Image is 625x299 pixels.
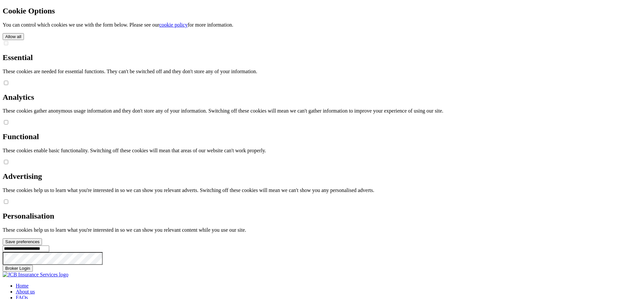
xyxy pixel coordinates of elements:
[3,7,622,15] h2: Cookie Options
[16,283,29,288] a: Home
[3,227,622,233] p: These cookies help us to learn what you're interested in so we can show you relevant content whil...
[3,148,622,154] p: These cookies enable basic functionality. Switching off these cookies will mean that areas of our...
[3,22,622,28] p: You can control which cookies we use with the form below. Please see our for more information.
[3,238,42,245] button: Save preferences
[159,22,188,28] a: cookie policy
[3,187,622,193] p: These cookies help us to learn what you're interested in so we can show you relevant adverts. Swi...
[3,108,622,114] p: These cookies gather anonymous usage information and they don't store any of your information. Sw...
[3,132,622,141] h2: Functional
[16,289,35,294] a: About us
[3,272,68,278] img: JCB Insurance Services logo
[3,212,622,221] h2: Personalisation
[3,265,33,272] button: Broker Login
[3,69,622,75] p: These cookies are needed for essential functions. They can't be switched off and they don't store...
[3,93,622,102] h2: Analytics
[3,272,68,277] a: JCB Insurance Services
[3,33,24,40] button: Allow all
[3,172,622,181] h2: Advertising
[3,53,622,62] h2: Essential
